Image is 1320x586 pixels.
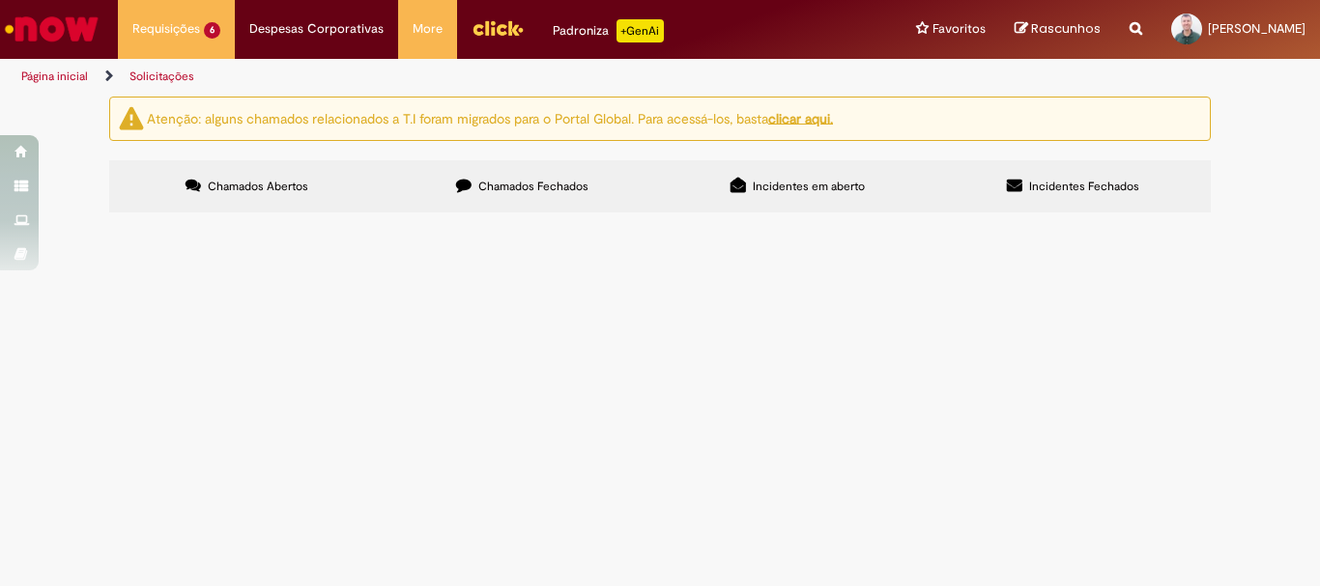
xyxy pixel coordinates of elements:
[129,69,194,84] a: Solicitações
[208,179,308,194] span: Chamados Abertos
[1015,20,1101,39] a: Rascunhos
[204,22,220,39] span: 6
[14,59,866,95] ul: Trilhas de página
[753,179,865,194] span: Incidentes em aberto
[21,69,88,84] a: Página inicial
[553,19,664,42] div: Padroniza
[472,14,524,42] img: click_logo_yellow_360x200.png
[1208,20,1306,37] span: [PERSON_NAME]
[2,10,101,48] img: ServiceNow
[617,19,664,42] p: +GenAi
[933,19,986,39] span: Favoritos
[1031,19,1101,38] span: Rascunhos
[147,109,833,126] ng-bind-html: Atenção: alguns chamados relacionados a T.I foram migrados para o Portal Global. Para acessá-los,...
[132,19,200,39] span: Requisições
[478,179,588,194] span: Chamados Fechados
[1029,179,1139,194] span: Incidentes Fechados
[413,19,443,39] span: More
[768,109,833,126] a: clicar aqui.
[249,19,384,39] span: Despesas Corporativas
